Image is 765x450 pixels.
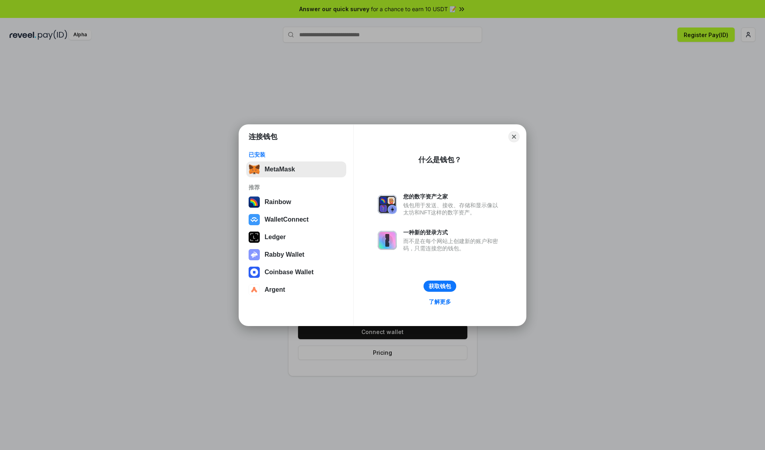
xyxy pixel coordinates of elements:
[249,151,344,158] div: 已安装
[403,193,502,200] div: 您的数字资产之家
[246,247,346,263] button: Rabby Wallet
[246,282,346,298] button: Argent
[418,155,461,165] div: 什么是钱包？
[429,298,451,305] div: 了解更多
[246,264,346,280] button: Coinbase Wallet
[249,197,260,208] img: svg+xml,%3Csvg%20width%3D%22120%22%20height%3D%22120%22%20viewBox%3D%220%200%20120%20120%22%20fil...
[249,164,260,175] img: svg+xml,%3Csvg%20fill%3D%22none%22%20height%3D%2233%22%20viewBox%3D%220%200%2035%2033%22%20width%...
[246,194,346,210] button: Rainbow
[265,269,314,276] div: Coinbase Wallet
[424,281,456,292] button: 获取钱包
[424,297,456,307] a: 了解更多
[403,238,502,252] div: 而不是在每个网站上创建新的账户和密码，只需连接您的钱包。
[249,284,260,295] img: svg+xml,%3Csvg%20width%3D%2228%22%20height%3D%2228%22%20viewBox%3D%220%200%2028%2028%22%20fill%3D...
[508,131,520,142] button: Close
[265,198,291,206] div: Rainbow
[429,283,451,290] div: 获取钱包
[403,202,502,216] div: 钱包用于发送、接收、存储和显示像以太坊和NFT这样的数字资产。
[249,267,260,278] img: svg+xml,%3Csvg%20width%3D%2228%22%20height%3D%2228%22%20viewBox%3D%220%200%2028%2028%22%20fill%3D...
[265,251,304,258] div: Rabby Wallet
[403,229,502,236] div: 一种新的登录方式
[265,216,309,223] div: WalletConnect
[249,132,277,141] h1: 连接钱包
[249,184,344,191] div: 推荐
[246,229,346,245] button: Ledger
[249,232,260,243] img: svg+xml,%3Csvg%20xmlns%3D%22http%3A%2F%2Fwww.w3.org%2F2000%2Fsvg%22%20width%3D%2228%22%20height%3...
[378,231,397,250] img: svg+xml,%3Csvg%20xmlns%3D%22http%3A%2F%2Fwww.w3.org%2F2000%2Fsvg%22%20fill%3D%22none%22%20viewBox...
[249,249,260,260] img: svg+xml,%3Csvg%20xmlns%3D%22http%3A%2F%2Fwww.w3.org%2F2000%2Fsvg%22%20fill%3D%22none%22%20viewBox...
[265,166,295,173] div: MetaMask
[378,195,397,214] img: svg+xml,%3Csvg%20xmlns%3D%22http%3A%2F%2Fwww.w3.org%2F2000%2Fsvg%22%20fill%3D%22none%22%20viewBox...
[265,286,285,293] div: Argent
[249,214,260,225] img: svg+xml,%3Csvg%20width%3D%2228%22%20height%3D%2228%22%20viewBox%3D%220%200%2028%2028%22%20fill%3D...
[265,234,286,241] div: Ledger
[246,161,346,177] button: MetaMask
[246,212,346,228] button: WalletConnect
